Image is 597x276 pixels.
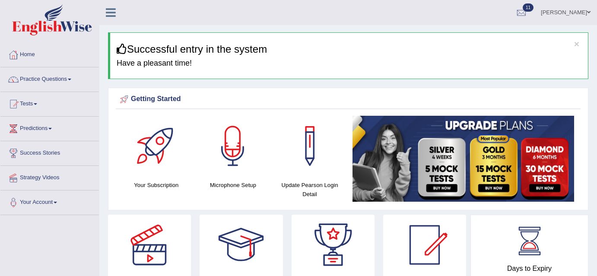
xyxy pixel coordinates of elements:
[0,166,99,187] a: Strategy Videos
[0,67,99,89] a: Practice Questions
[199,181,267,190] h4: Microphone Setup
[0,190,99,212] a: Your Account
[352,116,574,202] img: small5.jpg
[118,93,578,106] div: Getting Started
[122,181,191,190] h4: Your Subscription
[574,39,579,48] button: ×
[117,44,581,55] h3: Successful entry in the system
[117,59,581,68] h4: Have a pleasant time!
[0,141,99,163] a: Success Stories
[0,92,99,114] a: Tests
[523,3,533,12] span: 11
[276,181,344,199] h4: Update Pearson Login Detail
[480,265,578,273] h4: Days to Expiry
[0,43,99,64] a: Home
[0,117,99,138] a: Predictions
